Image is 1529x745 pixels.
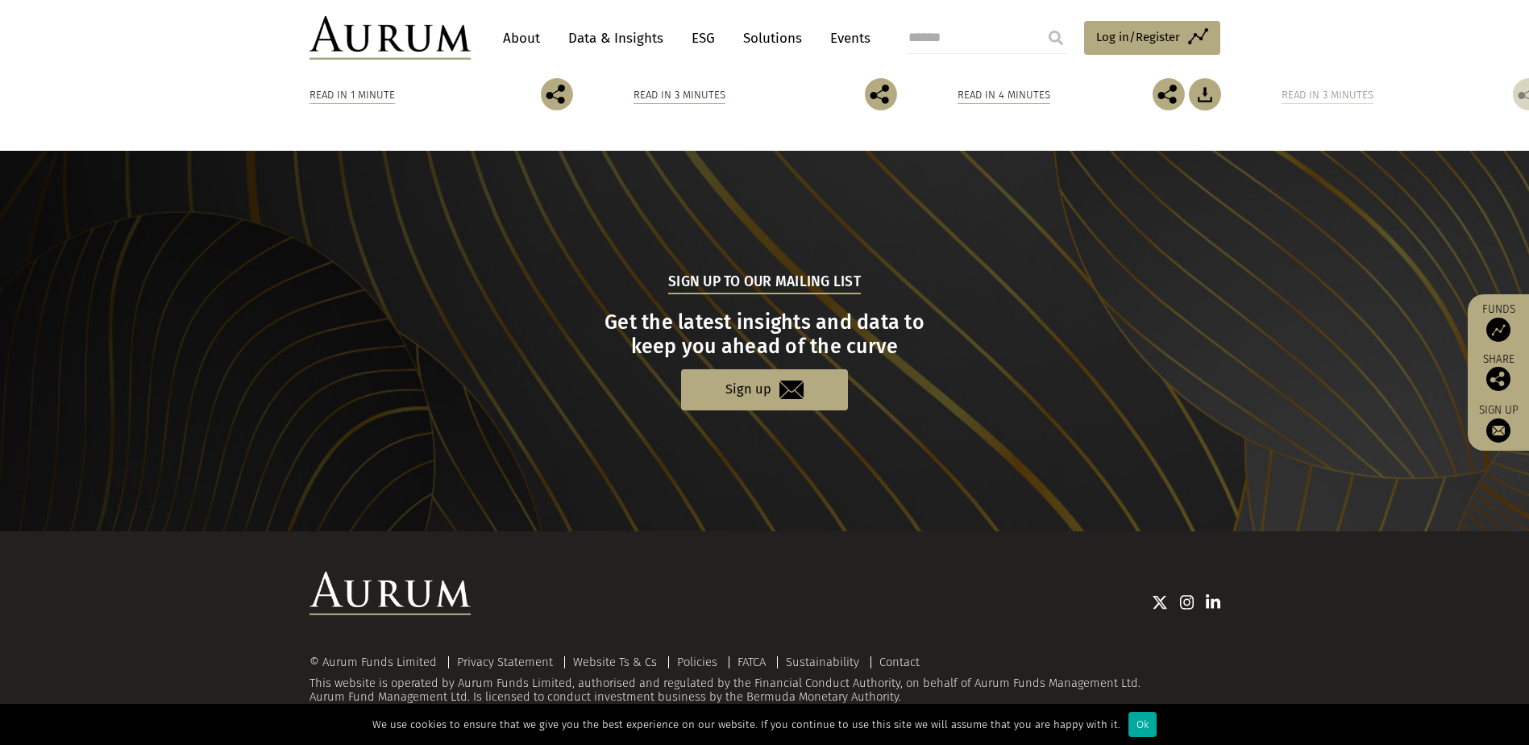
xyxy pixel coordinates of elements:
[786,655,859,669] a: Sustainability
[865,78,897,110] img: Share this post
[573,655,657,669] a: Website Ts & Cs
[958,86,1050,104] div: Read in 4 minutes
[1153,78,1185,110] img: Share this post
[1128,712,1157,737] div: Ok
[310,16,471,60] img: Aurum
[735,23,810,53] a: Solutions
[310,86,395,104] div: Read in 1 minute
[560,23,671,53] a: Data & Insights
[681,369,848,410] a: Sign up
[677,655,717,669] a: Policies
[1486,367,1510,391] img: Share this post
[1282,86,1373,104] div: Read in 3 minutes
[1476,354,1521,391] div: Share
[1206,594,1220,610] img: Linkedin icon
[457,655,553,669] a: Privacy Statement
[1152,594,1168,610] img: Twitter icon
[1486,318,1510,342] img: Access Funds
[1084,21,1220,55] a: Log in/Register
[1476,403,1521,443] a: Sign up
[310,656,445,668] div: © Aurum Funds Limited
[1096,27,1180,47] span: Log in/Register
[1189,78,1221,110] img: Download Article
[541,78,573,110] img: Share this post
[668,272,861,294] h5: Sign up to our mailing list
[1040,22,1072,54] input: Submit
[879,655,920,669] a: Contact
[1476,302,1521,342] a: Funds
[822,23,870,53] a: Events
[310,656,1220,705] div: This website is operated by Aurum Funds Limited, authorised and regulated by the Financial Conduc...
[634,86,725,104] div: Read in 3 minutes
[683,23,723,53] a: ESG
[737,655,766,669] a: FATCA
[1486,418,1510,443] img: Sign up to our newsletter
[495,23,548,53] a: About
[1180,594,1195,610] img: Instagram icon
[310,572,471,615] img: Aurum Logo
[311,310,1218,359] h3: Get the latest insights and data to keep you ahead of the curve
